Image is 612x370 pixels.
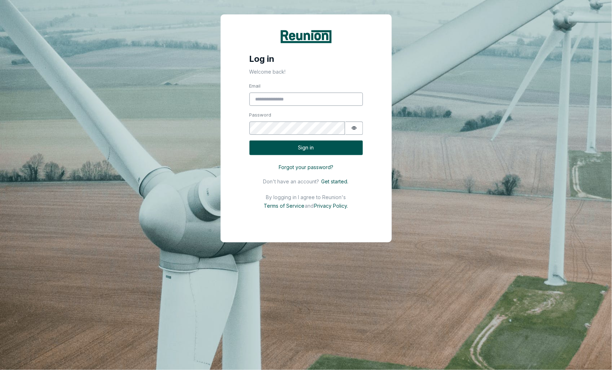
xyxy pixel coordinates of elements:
button: Show password [345,122,363,135]
button: Sign in [249,140,363,155]
p: By logging in I agree to Reunion's [266,194,346,200]
p: Welcome back! [221,64,391,75]
label: Email [249,83,363,90]
img: Reunion [279,29,333,44]
p: Don't have an account? [263,178,319,184]
button: Get started. [319,177,349,186]
label: Password [249,112,363,119]
button: Terms of Service [262,202,305,210]
button: Forgot your password? [249,161,363,173]
button: Privacy Policy. [314,202,350,210]
h4: Log in [221,46,391,64]
p: and [305,203,314,209]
